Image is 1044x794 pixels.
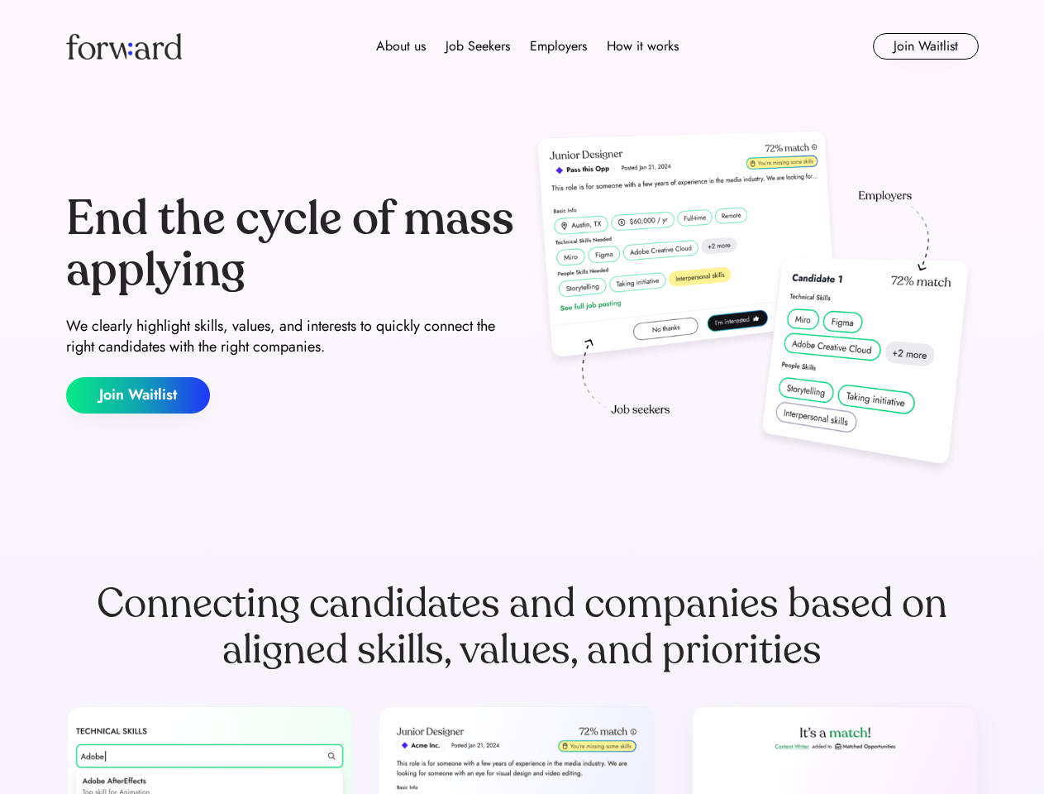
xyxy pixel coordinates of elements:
div: About us [376,36,426,56]
img: hero-image.png [529,126,979,481]
div: End the cycle of mass applying [66,194,516,295]
button: Join Waitlist [873,33,979,60]
button: Join Waitlist [66,377,210,414]
img: Forward logo [66,33,182,60]
div: Connecting candidates and companies based on aligned skills, values, and priorities [66,581,979,673]
div: Employers [530,36,587,56]
div: Job Seekers [446,36,510,56]
div: We clearly highlight skills, values, and interests to quickly connect the right candidates with t... [66,316,516,357]
div: How it works [607,36,679,56]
